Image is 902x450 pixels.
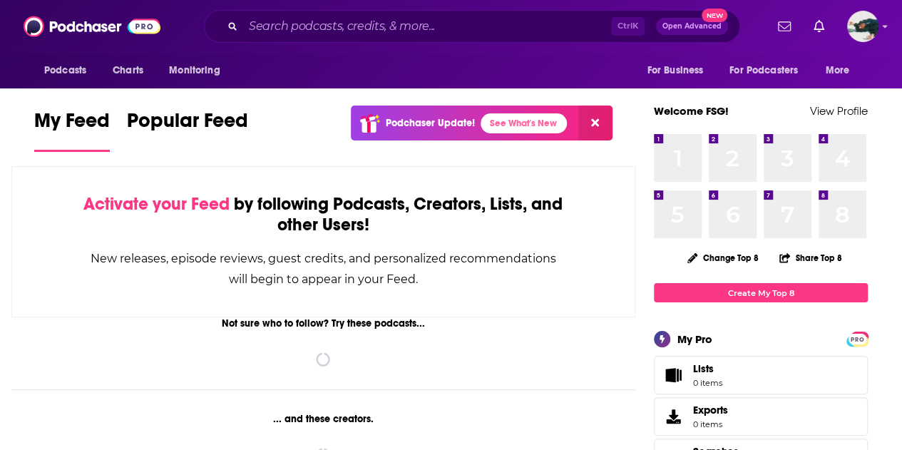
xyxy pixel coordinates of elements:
[243,15,611,38] input: Search podcasts, credits, & more...
[693,362,714,375] span: Lists
[693,419,728,429] span: 0 items
[693,378,722,388] span: 0 items
[169,61,220,81] span: Monitoring
[386,117,475,129] p: Podchaser Update!
[481,113,567,133] a: See What's New
[127,108,248,141] span: Popular Feed
[83,194,563,235] div: by following Podcasts, Creators, Lists, and other Users!
[637,57,721,84] button: open menu
[847,11,878,42] button: Show profile menu
[702,9,727,22] span: New
[34,108,110,152] a: My Feed
[83,193,230,215] span: Activate your Feed
[654,283,868,302] a: Create My Top 8
[127,108,248,152] a: Popular Feed
[808,14,830,39] a: Show notifications dropdown
[113,61,143,81] span: Charts
[693,362,722,375] span: Lists
[679,249,767,267] button: Change Top 8
[654,104,729,118] a: Welcome FSG!
[810,104,868,118] a: View Profile
[677,332,712,346] div: My Pro
[729,61,798,81] span: For Podcasters
[34,57,105,84] button: open menu
[847,11,878,42] img: User Profile
[11,413,635,425] div: ... and these creators.
[24,13,160,40] img: Podchaser - Follow, Share and Rate Podcasts
[816,57,868,84] button: open menu
[772,14,796,39] a: Show notifications dropdown
[849,334,866,344] span: PRO
[647,61,703,81] span: For Business
[656,18,728,35] button: Open AdvancedNew
[662,23,722,30] span: Open Advanced
[849,333,866,344] a: PRO
[34,108,110,141] span: My Feed
[44,61,86,81] span: Podcasts
[659,406,687,426] span: Exports
[659,365,687,385] span: Lists
[654,397,868,436] a: Exports
[826,61,850,81] span: More
[83,248,563,290] div: New releases, episode reviews, guest credits, and personalized recommendations will begin to appe...
[103,57,152,84] a: Charts
[720,57,819,84] button: open menu
[159,57,238,84] button: open menu
[779,244,843,272] button: Share Top 8
[693,404,728,416] span: Exports
[11,317,635,329] div: Not sure who to follow? Try these podcasts...
[847,11,878,42] span: Logged in as fsg.publicity
[204,10,740,43] div: Search podcasts, credits, & more...
[654,356,868,394] a: Lists
[611,17,645,36] span: Ctrl K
